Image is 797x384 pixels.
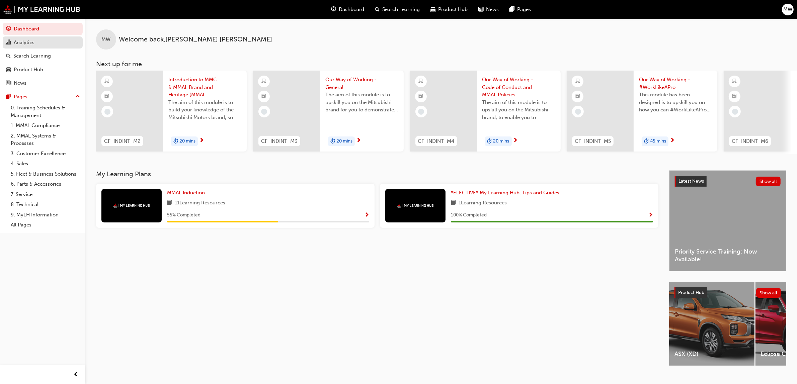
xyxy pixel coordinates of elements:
span: car-icon [431,5,436,14]
div: News [14,79,26,87]
span: The aim of this module is to build your knowledge of the Mitsubishi Motors brand, so you can demo... [168,99,241,121]
span: 20 mins [336,137,352,145]
a: CF_INDINT_M2Introduction to MMC & MMAL Brand and Heritage (MMAL Induction)The aim of this module ... [96,71,247,152]
span: guage-icon [6,26,11,32]
span: 100 % Completed [451,211,487,219]
span: prev-icon [74,371,79,379]
a: search-iconSearch Learning [370,3,425,16]
span: Welcome back , [PERSON_NAME] [PERSON_NAME] [119,36,272,43]
span: learningRecordVerb_NONE-icon [575,109,581,115]
a: MMAL Induction [167,189,208,197]
div: Analytics [14,39,34,46]
span: MMAL Induction [167,190,205,196]
span: CF_INDINT_M4 [418,137,455,145]
span: ASX (XD) [674,350,749,358]
span: The aim of this module is to upskill you on the Mitsubishi brand, to enable you to demonstrate an... [482,99,555,121]
button: Show all [756,177,781,186]
a: Product HubShow all [674,287,781,298]
span: learningRecordVerb_NONE-icon [732,109,738,115]
span: duration-icon [173,137,178,146]
span: booktick-icon [105,92,109,101]
span: The aim of this module is to upskill you on the Mitsubishi brand for you to demonstrate the same ... [325,91,398,114]
span: Our Way of Working - General [325,76,398,91]
a: 1. MMAL Compliance [8,120,83,131]
span: book-icon [167,199,172,207]
a: 4. Sales [8,159,83,169]
span: Product Hub [678,290,704,295]
span: search-icon [6,53,11,59]
span: news-icon [479,5,484,14]
a: CF_INDINT_M3Our Way of Working - GeneralThe aim of this module is to upskill you on the Mitsubish... [253,71,404,152]
span: guage-icon [331,5,336,14]
span: booktick-icon [261,92,266,101]
a: 5. Fleet & Business Solutions [8,169,83,179]
span: CF_INDINT_M6 [732,137,768,145]
button: DashboardAnalyticsSearch LearningProduct HubNews [3,21,83,91]
span: Priority Service Training: Now Available! [675,248,781,263]
span: booktick-icon [732,92,737,101]
span: Show Progress [364,212,369,218]
a: News [3,77,83,89]
button: MW [782,4,794,15]
span: booktick-icon [418,92,423,101]
span: next-icon [356,138,361,144]
span: 1 Learning Resources [459,199,507,207]
a: 7. Service [8,189,83,200]
span: next-icon [199,138,204,144]
button: Pages [3,91,83,103]
span: learningResourceType_ELEARNING-icon [418,77,423,86]
button: Show Progress [364,211,369,219]
span: 20 mins [493,137,509,145]
a: CF_INDINT_M5Our Way of Working - #WorkLikeAProThis module has been designed is to upskill you on ... [567,71,717,152]
span: chart-icon [6,40,11,46]
span: Pages [517,6,531,13]
a: 2. MMAL Systems & Processes [8,131,83,149]
span: Our Way of Working - Code of Conduct and MMAL Policies [482,76,555,99]
span: Our Way of Working - #WorkLikeAPro [639,76,712,91]
span: pages-icon [510,5,515,14]
a: 8. Technical [8,199,83,210]
h3: Next up for me [85,60,797,68]
span: Latest News [679,178,704,184]
span: duration-icon [644,137,649,146]
img: mmal [113,203,150,208]
div: Search Learning [13,52,51,60]
span: Product Hub [439,6,468,13]
span: learningResourceType_ELEARNING-icon [261,77,266,86]
span: News [486,6,499,13]
span: 55 % Completed [167,211,201,219]
a: CF_INDINT_M4Our Way of Working - Code of Conduct and MMAL PoliciesThe aim of this module is to up... [410,71,561,152]
a: Latest NewsShow allPriority Service Training: Now Available! [669,170,786,271]
span: book-icon [451,199,456,207]
a: Dashboard [3,23,83,35]
span: next-icon [670,138,675,144]
span: CF_INDINT_M3 [261,137,298,145]
a: Search Learning [3,50,83,62]
span: car-icon [6,67,11,73]
img: mmal [3,5,80,14]
span: Dashboard [339,6,365,13]
span: search-icon [375,5,380,14]
a: guage-iconDashboard [326,3,370,16]
span: CF_INDINT_M5 [575,137,611,145]
span: learningResourceType_ELEARNING-icon [732,77,737,86]
a: 6. Parts & Accessories [8,179,83,189]
button: Show all [756,288,781,298]
span: MW [783,6,792,13]
span: *ELECTIVE* My Learning Hub: Tips and Guides [451,190,559,196]
span: learningResourceType_ELEARNING-icon [575,77,580,86]
a: Product Hub [3,64,83,76]
span: MW [102,36,111,43]
a: 3. Customer Excellence [8,149,83,159]
span: news-icon [6,80,11,86]
span: duration-icon [330,137,335,146]
span: Show Progress [648,212,653,218]
a: All Pages [8,220,83,230]
span: duration-icon [487,137,492,146]
span: Introduction to MMC & MMAL Brand and Heritage (MMAL Induction) [168,76,241,99]
span: pages-icon [6,94,11,100]
span: up-icon [75,92,80,101]
span: next-icon [513,138,518,144]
